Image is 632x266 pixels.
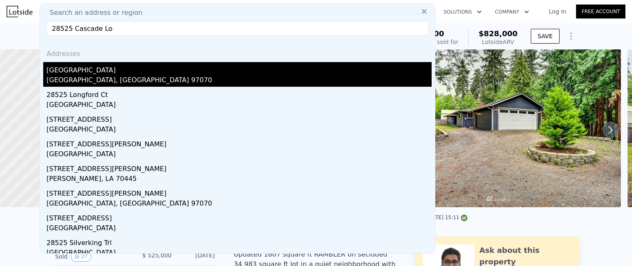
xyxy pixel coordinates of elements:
div: [GEOGRAPHIC_DATA] [46,223,432,235]
div: 28525 Silverking Trl [46,235,432,248]
span: Search an address or region [43,8,142,18]
div: [GEOGRAPHIC_DATA], [GEOGRAPHIC_DATA] 97070 [46,75,432,87]
input: Enter an address, city, region, neighborhood or zip code [46,21,428,36]
div: [STREET_ADDRESS][PERSON_NAME] [46,185,432,199]
div: [PERSON_NAME], LA 70445 [46,174,432,185]
div: [GEOGRAPHIC_DATA], [GEOGRAPHIC_DATA] 97070 [46,199,432,210]
div: [GEOGRAPHIC_DATA] [46,248,432,259]
div: [DATE] [178,251,215,262]
div: 28525 Longford Ct [46,87,432,100]
button: View historical data [71,251,91,262]
div: Addresses [43,42,432,62]
div: Sold [55,251,128,262]
button: SAVE [531,29,560,44]
a: Log In [539,7,576,16]
a: Free Account [576,5,625,19]
div: Lotside ARV [479,38,518,46]
span: $ 525,000 [142,252,172,259]
button: Solutions [437,5,488,19]
div: [GEOGRAPHIC_DATA] [46,100,432,111]
img: Lotside [7,6,33,17]
img: Sale: 127230336 Parcel: 103662842 [376,49,621,207]
div: [GEOGRAPHIC_DATA] [46,125,432,136]
span: $828,000 [479,29,518,38]
div: [GEOGRAPHIC_DATA] [46,149,432,161]
div: [STREET_ADDRESS] [46,210,432,223]
button: Show Options [563,28,579,44]
div: [STREET_ADDRESS][PERSON_NAME] [46,136,432,149]
img: NWMLS Logo [461,215,467,221]
button: Company [488,5,536,19]
div: [STREET_ADDRESS] [46,111,432,125]
div: [GEOGRAPHIC_DATA] [46,62,432,75]
div: [STREET_ADDRESS][PERSON_NAME] [46,161,432,174]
